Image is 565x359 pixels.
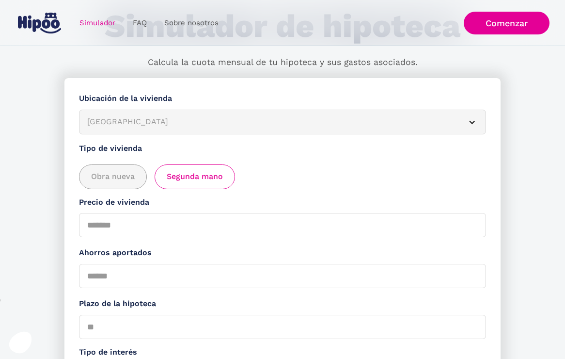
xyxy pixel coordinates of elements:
[464,12,549,34] a: Comenzar
[79,93,486,105] label: Ubicación de la vivienda
[79,110,486,134] article: [GEOGRAPHIC_DATA]
[79,247,486,259] label: Ahorros aportados
[167,171,223,183] span: Segunda mano
[79,143,486,155] label: Tipo de vivienda
[124,14,156,33] a: FAQ
[91,171,135,183] span: Obra nueva
[79,298,486,310] label: Plazo de la hipoteca
[79,196,486,209] label: Precio de vivienda
[79,346,486,359] label: Tipo de interés
[87,116,455,128] div: [GEOGRAPHIC_DATA]
[16,9,63,37] a: home
[79,164,486,189] div: add_description_here
[148,56,418,69] p: Calcula la cuota mensual de tu hipoteca y sus gastos asociados.
[156,14,227,33] a: Sobre nosotros
[71,14,124,33] a: Simulador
